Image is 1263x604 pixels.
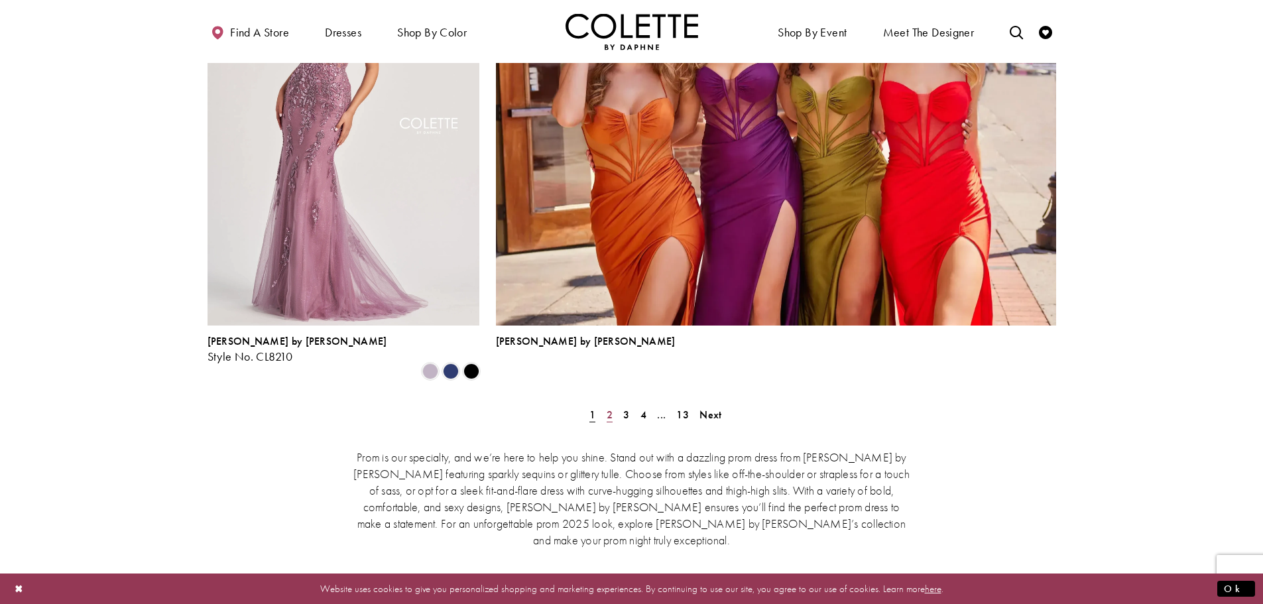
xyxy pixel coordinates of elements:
span: Shop by color [397,26,467,39]
span: Dresses [322,13,365,50]
a: Page 4 [636,405,650,424]
span: 1 [589,408,595,422]
div: Colette by Daphne Style No. CL8210 [208,335,387,363]
i: Navy Blue [443,363,459,379]
p: Prom is our specialty, and we’re here to help you shine. Stand out with a dazzling prom dress fro... [350,449,914,548]
span: ... [657,408,666,422]
span: 2 [607,408,613,422]
span: [PERSON_NAME] by [PERSON_NAME] [496,334,676,348]
span: Style No. CL8210 [208,349,293,364]
p: Website uses cookies to give you personalized shopping and marketing experiences. By continuing t... [95,579,1168,597]
span: Current Page [585,405,599,424]
span: Shop By Event [778,26,847,39]
span: 4 [640,408,646,422]
button: Close Dialog [8,577,30,600]
span: Shop By Event [774,13,850,50]
a: ... [653,405,670,424]
a: Next Page [695,405,725,424]
button: Submit Dialog [1217,580,1255,597]
a: Page 13 [672,405,693,424]
span: [PERSON_NAME] by [PERSON_NAME] [208,334,387,348]
span: Shop by color [394,13,470,50]
a: Visit Home Page [566,13,698,50]
span: 13 [676,408,689,422]
a: Meet the designer [880,13,978,50]
i: Black [463,363,479,379]
a: Toggle search [1006,13,1026,50]
span: Find a store [230,26,289,39]
span: Meet the designer [883,26,975,39]
a: Find a store [208,13,292,50]
span: Next [699,408,721,422]
span: 3 [623,408,629,422]
a: here [925,581,941,595]
i: Heather [422,363,438,379]
img: Colette by Daphne [566,13,698,50]
a: Page 3 [619,405,633,424]
span: Dresses [325,26,361,39]
a: Check Wishlist [1036,13,1055,50]
a: Page 2 [603,405,617,424]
